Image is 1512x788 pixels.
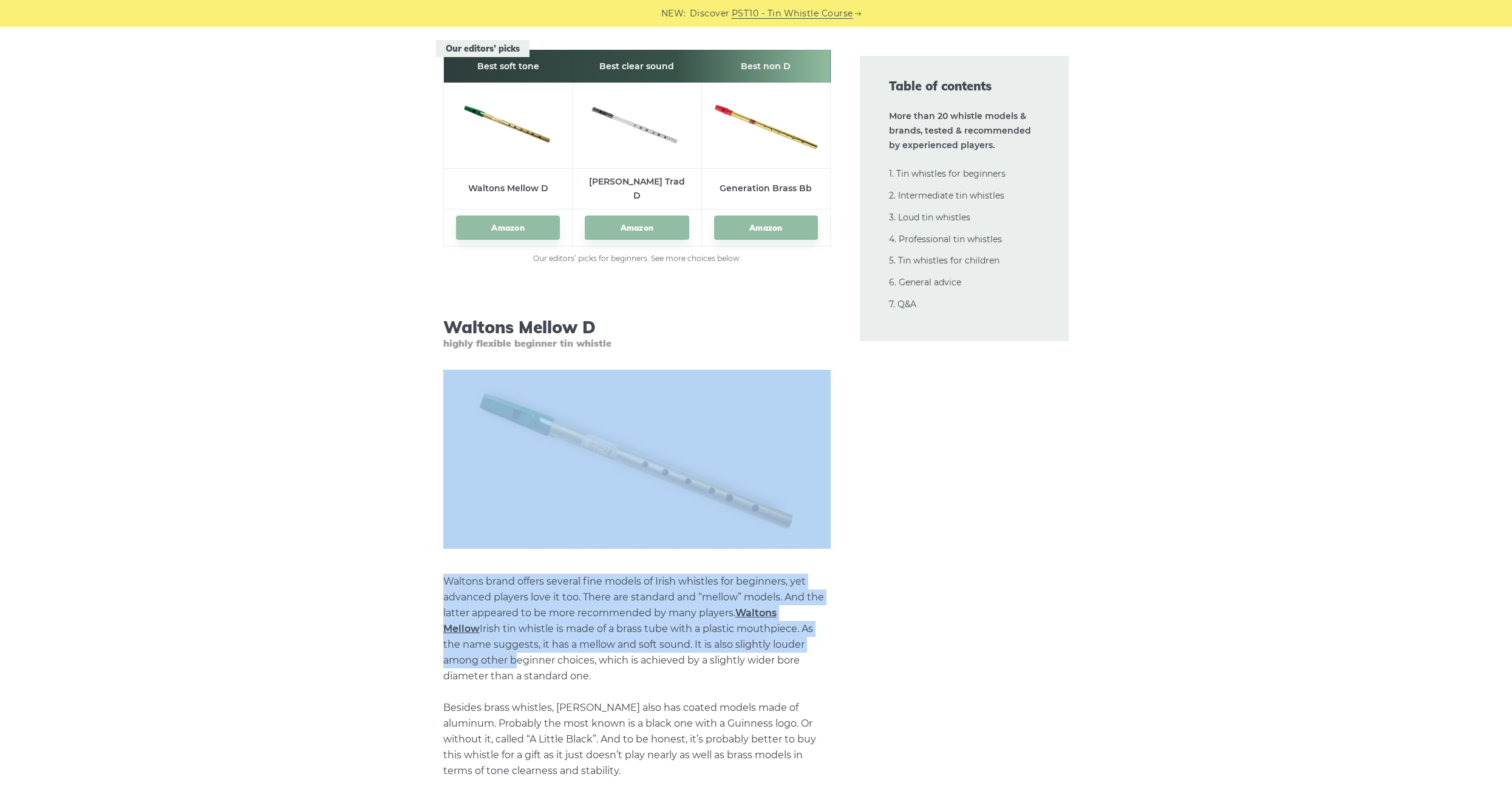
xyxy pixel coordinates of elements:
img: Waltons Mellow D tin whistle [443,370,831,549]
span: Table of contents [889,78,1040,95]
a: Waltons Mellow [443,607,777,634]
th: Best soft tone [444,50,573,83]
a: Amazon [456,216,560,240]
strong: More than 20 whistle models & brands, tested & recommended by experienced players. [889,110,1031,151]
figcaption: Our editors’ picks for beginners. See more choices below. [443,253,831,265]
td: Waltons Mellow D [444,169,573,209]
th: Best non D [701,50,830,83]
h3: Waltons Mellow D [443,317,831,349]
a: Amazon [585,216,689,240]
img: generation Brass Bb Tin Whistle Preview [714,89,818,158]
td: [PERSON_NAME] Trad D [573,169,701,209]
td: Generation Brass Bb [701,169,830,209]
span: Our editors’ picks [436,40,530,58]
a: Amazon [714,216,818,240]
a: 7. Q&A [889,299,916,310]
a: 1. Tin whistles for beginners [889,168,1006,179]
a: 3. Loud tin whistles [889,212,970,223]
a: 4. Professional tin whistles [889,234,1002,245]
img: Dixon Trad D Tin Whistle Preview [585,100,689,147]
a: 6. General advice [889,277,961,288]
span: Discover [690,7,730,21]
th: Best clear sound [573,50,701,83]
p: Waltons brand offers several fine models of Irish whistles for beginners, yet advanced players lo... [443,574,831,779]
span: NEW: [661,7,686,21]
a: 2. Intermediate tin whistles [889,190,1004,201]
span: highly flexible beginner tin whistle [443,338,831,349]
a: PST10 - Tin Whistle Course [732,7,853,21]
img: Waltons Mellow D Tin Whistle Preview [456,99,560,148]
a: 5. Tin whistles for children [889,255,999,266]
